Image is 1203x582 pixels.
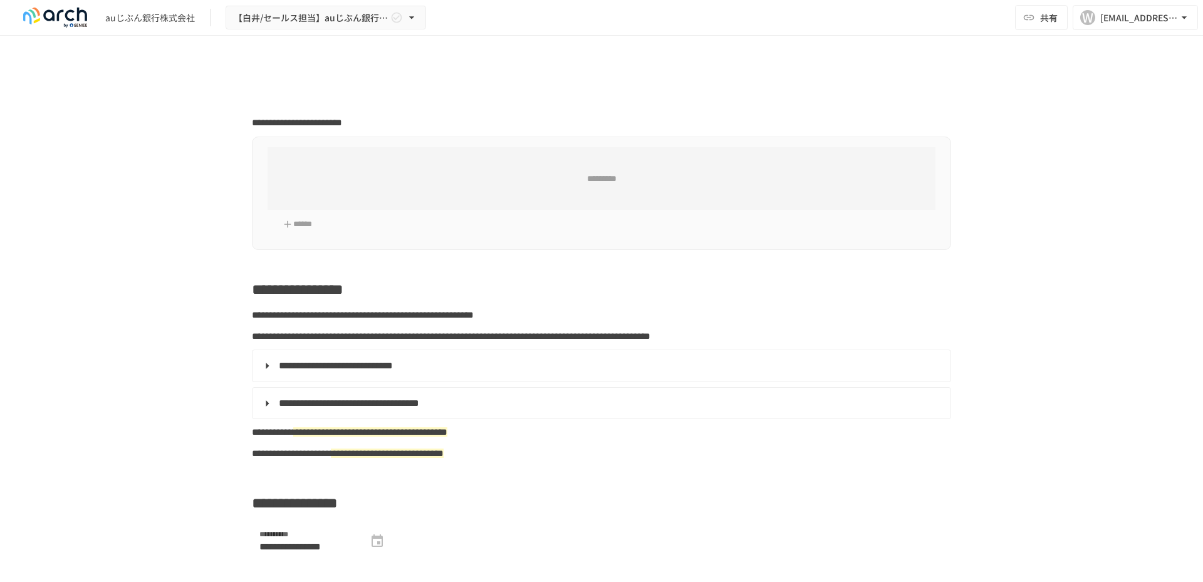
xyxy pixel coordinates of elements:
[234,10,388,26] span: 【白井/セールス担当】auじぶん銀行株式会社様_初期設定サポート
[1040,11,1058,24] span: 共有
[15,8,95,28] img: logo-default@2x-9cf2c760.svg
[1100,10,1178,26] div: [EMAIL_ADDRESS][DOMAIN_NAME]
[105,11,195,24] div: auじぶん銀行株式会社
[226,6,426,30] button: 【白井/セールス担当】auじぶん銀行株式会社様_初期設定サポート
[1080,10,1095,25] div: W
[1015,5,1068,30] button: 共有
[1073,5,1198,30] button: W[EMAIL_ADDRESS][DOMAIN_NAME]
